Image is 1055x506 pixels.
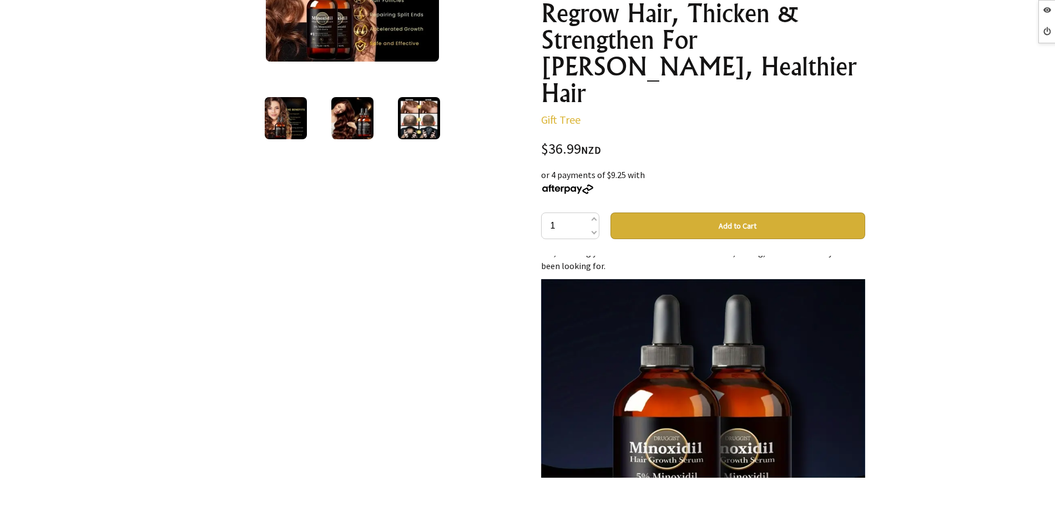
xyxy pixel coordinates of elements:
[541,113,580,126] a: Gift Tree
[398,97,440,139] img: Minoxidil 5% Hair Growth Solution 30ml, 2-Pack - Biotin Hair Growth Serum Hair Regrowth Treatment...
[265,97,307,139] img: Minoxidil 5% Hair Growth Solution 30ml, 2-Pack - Biotin Hair Growth Serum Hair Regrowth Treatment...
[541,142,865,157] div: $36.99
[541,168,865,195] div: or 4 payments of $9.25 with
[581,144,601,156] span: NZD
[331,97,373,139] img: Minoxidil 5% Hair Growth Solution 30ml, 2-Pack - Biotin Hair Growth Serum Hair Regrowth Treatment...
[541,184,594,194] img: Afterpay
[610,212,865,239] button: Add to Cart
